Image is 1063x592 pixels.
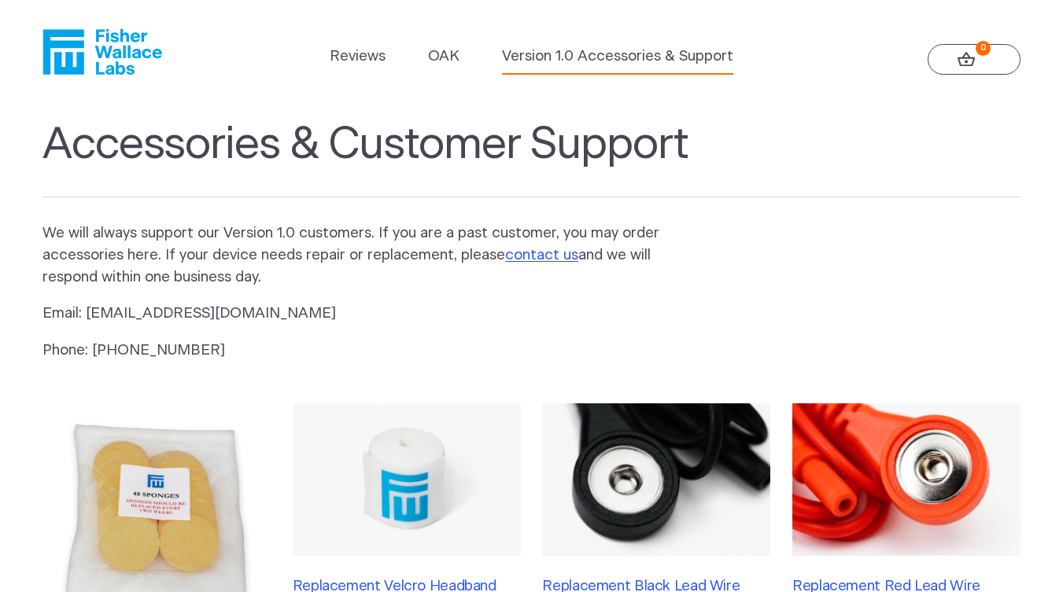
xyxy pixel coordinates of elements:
[928,44,1021,75] a: 0
[976,41,991,56] strong: 0
[542,403,770,555] img: Replacement Black Lead Wire
[502,46,733,68] a: Version 1.0 Accessories & Support
[293,403,521,555] img: Replacement Velcro Headband
[792,403,1021,555] img: Replacement Red Lead Wire
[42,29,162,75] a: Fisher Wallace
[505,248,578,263] a: contact us
[330,46,386,68] a: Reviews
[428,46,460,68] a: OAK
[42,222,685,289] p: We will always support our Version 1.0 customers. If you are a past customer, you may order acces...
[42,119,1021,197] h1: Accessories & Customer Support
[42,303,685,325] p: Email: [EMAIL_ADDRESS][DOMAIN_NAME]
[42,340,685,362] p: Phone: [PHONE_NUMBER]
